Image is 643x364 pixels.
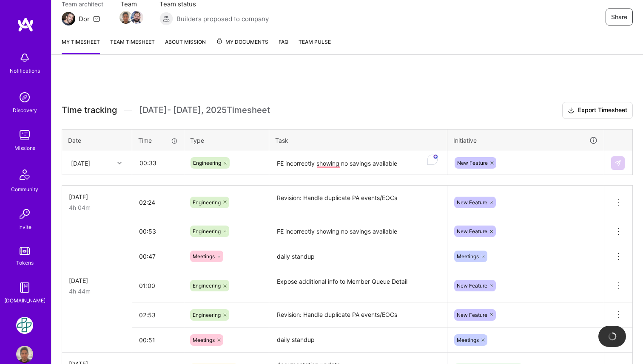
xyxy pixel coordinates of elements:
a: User Avatar [14,346,35,363]
th: Date [62,129,132,151]
a: My Documents [216,37,268,54]
span: Engineering [193,160,221,166]
button: Share [606,8,633,25]
span: Builders proposed to company [176,14,269,23]
a: Team timesheet [110,37,155,54]
div: Community [11,185,38,194]
span: Engineering [193,228,221,234]
img: Submit [615,160,621,166]
textarea: Expose additional info to Member Queue Detail [270,270,446,302]
span: Engineering [193,282,221,289]
th: Type [184,129,269,151]
div: 4h 04m [69,203,125,212]
div: Discovery [13,106,37,115]
a: Team Member Avatar [131,10,142,25]
img: tokens [20,247,30,255]
img: Invite [16,206,33,223]
a: Counter Health: Team for Counter Health [14,317,35,334]
img: Team Member Avatar [131,11,143,24]
input: HH:MM [132,304,184,326]
img: guide book [16,279,33,296]
div: Notifications [10,66,40,75]
img: bell [16,49,33,66]
span: New Feature [457,282,487,289]
span: New Feature [457,160,488,166]
textarea: FE incorrectly showing no savings available [270,220,446,243]
div: Dor [79,14,90,23]
img: Builders proposed to company [159,12,173,25]
img: Team Member Avatar [119,11,132,24]
span: Meetings [457,337,479,343]
span: Meetings [193,253,215,260]
span: Engineering [193,199,221,206]
div: Time [138,136,178,145]
a: About Mission [165,37,206,54]
textarea: daily standup [270,245,446,268]
img: User Avatar [16,346,33,363]
span: Engineering [193,312,221,318]
span: New Feature [457,228,487,234]
span: Time tracking [62,105,117,116]
span: New Feature [457,199,487,206]
div: Initiative [453,135,598,145]
img: Counter Health: Team for Counter Health [16,317,33,334]
div: null [611,156,626,170]
input: HH:MM [133,152,183,174]
img: Team Architect [62,12,75,25]
a: Team Member Avatar [120,10,131,25]
i: icon Chevron [117,161,122,165]
i: icon Mail [93,15,100,22]
textarea: Revision: Handle duplicate PA events/EOCs [270,303,446,327]
div: [DATE] [69,276,125,285]
div: Invite [18,223,31,231]
input: HH:MM [132,191,184,214]
img: teamwork [16,127,33,144]
a: My timesheet [62,37,100,54]
div: [DOMAIN_NAME] [4,296,46,305]
div: Tokens [16,258,34,267]
div: [DATE] [71,158,90,167]
img: discovery [16,89,33,106]
a: FAQ [279,37,288,54]
img: Community [14,164,35,185]
img: loading [607,331,617,341]
a: Team Pulse [299,37,331,54]
div: [DATE] [69,192,125,201]
span: My Documents [216,37,268,47]
span: Team Pulse [299,39,331,45]
span: New Feature [457,312,487,318]
button: Export Timesheet [562,102,633,119]
textarea: Revision: Handle duplicate PA events/EOCs [270,186,446,218]
textarea: To enrich screen reader interactions, please activate Accessibility in Grammarly extension settings [270,152,446,175]
span: Meetings [457,253,479,260]
input: HH:MM [132,245,184,268]
span: Share [611,13,627,21]
input: HH:MM [132,220,184,243]
div: Missions [14,144,35,152]
input: HH:MM [132,274,184,297]
div: 4h 44m [69,287,125,296]
i: icon Download [568,106,575,115]
input: HH:MM [132,329,184,351]
th: Task [269,129,447,151]
span: Meetings [193,337,215,343]
img: logo [17,17,34,32]
textarea: daily standup [270,328,446,352]
span: [DATE] - [DATE] , 2025 Timesheet [139,105,270,116]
